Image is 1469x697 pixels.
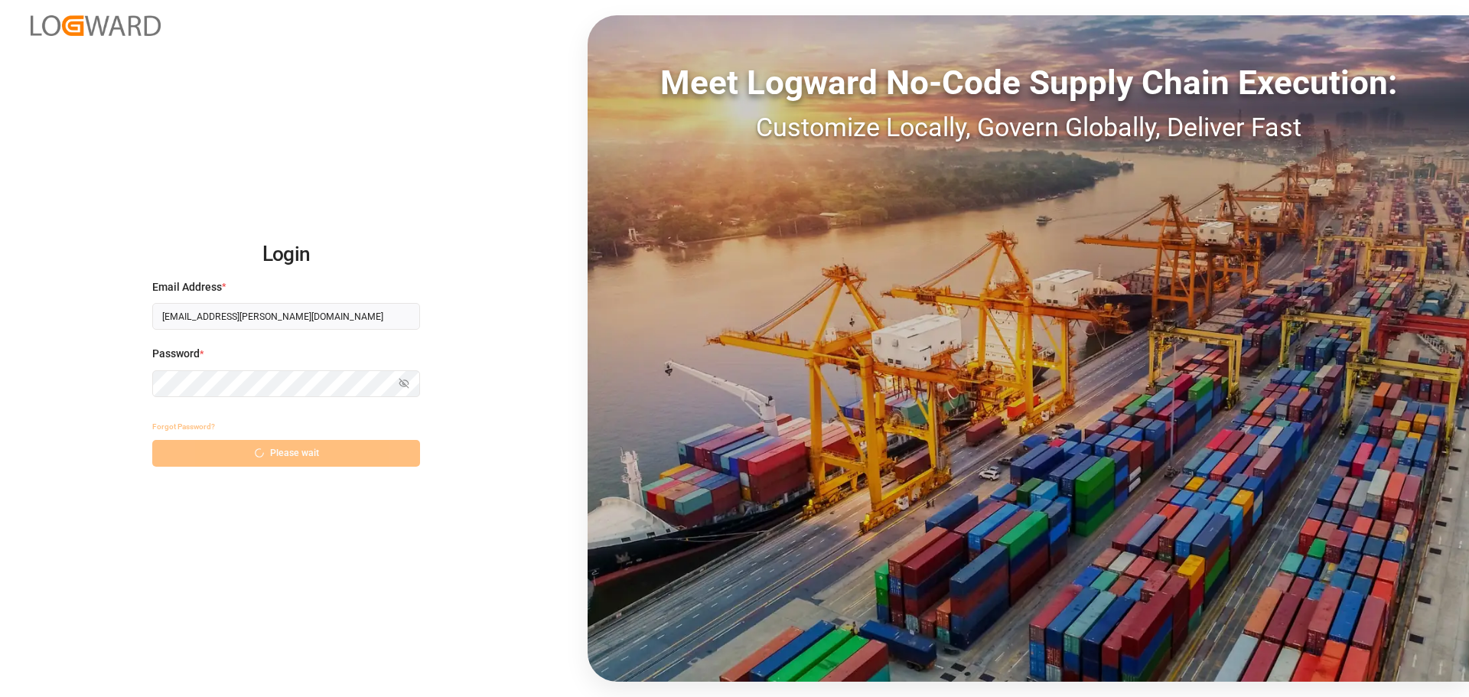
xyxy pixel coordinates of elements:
div: Meet Logward No-Code Supply Chain Execution: [588,57,1469,108]
span: Email Address [152,279,222,295]
img: Logward_new_orange.png [31,15,161,36]
input: Enter your email [152,303,420,330]
h2: Login [152,230,420,279]
span: Password [152,346,200,362]
div: Customize Locally, Govern Globally, Deliver Fast [588,108,1469,147]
